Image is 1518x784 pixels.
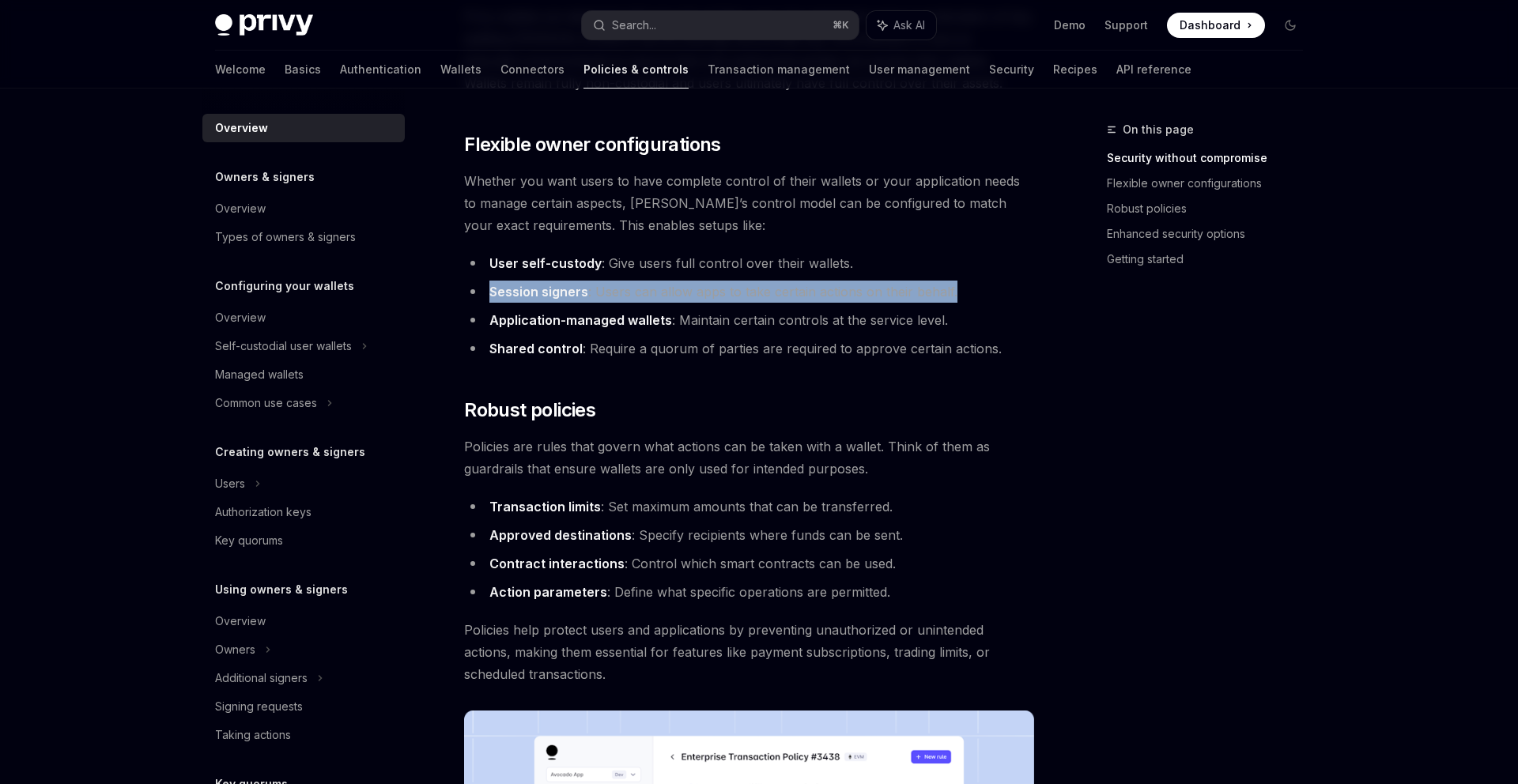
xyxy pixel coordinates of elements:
[202,223,405,251] a: Types of owners & signers
[464,281,1034,303] li: : Users can allow apps to take certain actions on their behalf.
[215,119,268,138] div: Overview
[464,619,1034,685] span: Policies help protect users and applications by preventing unauthorized or unintended actions, ma...
[867,11,936,40] button: Ask AI
[340,51,421,89] a: Authentication
[215,474,245,493] div: Users
[215,443,365,462] h5: Creating owners & signers
[202,692,405,721] a: Signing requests
[1105,17,1148,33] a: Support
[215,308,266,327] div: Overview
[1107,247,1316,272] a: Getting started
[989,51,1034,89] a: Security
[464,252,1034,274] li: : Give users full control over their wallets.
[215,697,303,716] div: Signing requests
[285,51,321,89] a: Basics
[215,531,283,550] div: Key quorums
[464,524,1034,546] li: : Specify recipients where funds can be sent.
[215,503,312,522] div: Authorization keys
[708,51,850,89] a: Transaction management
[489,499,601,514] strong: Transaction limits
[1107,171,1316,196] a: Flexible owner configurations
[440,51,481,89] a: Wallets
[215,277,354,296] h5: Configuring your wallets
[464,170,1034,236] span: Whether you want users to have complete control of their wallets or your application needs to man...
[215,168,315,187] h5: Owners & signers
[202,303,405,332] a: Overview
[1054,17,1086,33] a: Demo
[215,669,308,688] div: Additional signers
[1278,13,1303,38] button: Toggle dark mode
[215,199,266,218] div: Overview
[464,398,595,423] span: Robust policies
[464,309,1034,331] li: : Maintain certain controls at the service level.
[215,365,304,384] div: Managed wallets
[215,228,356,247] div: Types of owners & signers
[500,51,565,89] a: Connectors
[893,17,925,33] span: Ask AI
[215,51,266,89] a: Welcome
[1053,51,1097,89] a: Recipes
[464,552,1034,575] li: : Control which smart contracts can be used.
[464,337,1034,360] li: : Require a quorum of parties are required to approve certain actions.
[1123,120,1194,139] span: On this page
[489,527,632,543] strong: Approved destinations
[202,360,405,389] a: Managed wallets
[1167,13,1265,38] a: Dashboard
[464,581,1034,603] li: : Define what specific operations are permitted.
[464,496,1034,518] li: : Set maximum amounts that can be transferred.
[464,435,1034,480] span: Policies are rules that govern what actions can be taken with a wallet. Think of them as guardrai...
[1107,196,1316,221] a: Robust policies
[612,16,656,35] div: Search...
[489,556,625,571] strong: Contract interactions
[1116,51,1191,89] a: API reference
[869,51,970,89] a: User management
[215,337,352,356] div: Self-custodial user wallets
[202,721,405,749] a: Taking actions
[215,394,317,413] div: Common use cases
[489,284,588,300] strong: Session signers
[202,194,405,223] a: Overview
[202,114,405,142] a: Overview
[1107,145,1316,171] a: Security without compromise
[1180,17,1240,33] span: Dashboard
[464,132,721,157] span: Flexible owner configurations
[582,11,859,40] button: Search...⌘K
[583,51,689,89] a: Policies & controls
[202,498,405,526] a: Authorization keys
[202,607,405,635] a: Overview
[215,612,266,631] div: Overview
[833,19,849,32] span: ⌘ K
[202,526,405,555] a: Key quorums
[1107,221,1316,247] a: Enhanced security options
[489,255,602,271] strong: User self-custody
[215,14,313,36] img: dark logo
[215,726,291,744] div: Taking actions
[215,580,348,599] h5: Using owners & signers
[489,584,607,600] strong: Action parameters
[489,341,583,356] strong: Shared control
[489,312,672,328] strong: Application-managed wallets
[215,640,255,659] div: Owners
